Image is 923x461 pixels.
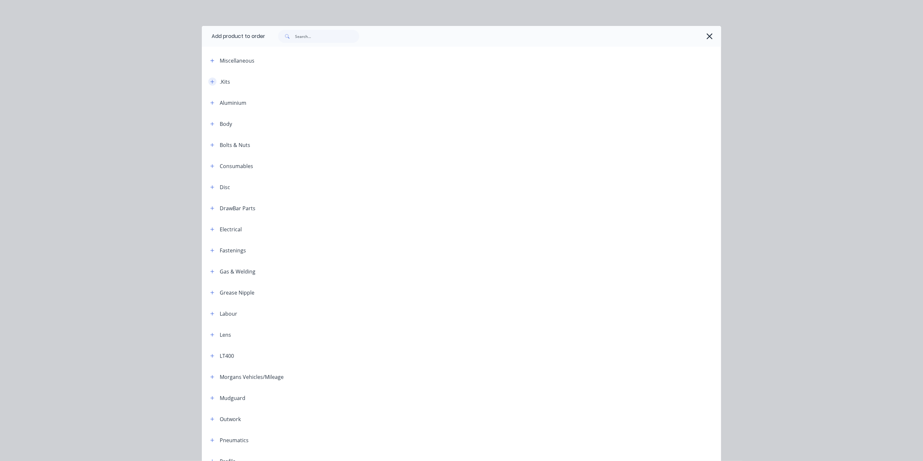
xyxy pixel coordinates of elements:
[220,99,246,107] div: Aluminium
[220,331,231,339] div: Lens
[220,415,241,423] div: Outwork
[220,162,253,170] div: Consumables
[220,78,230,86] div: .Kits
[202,26,265,47] div: Add product to order
[220,436,249,444] div: Pneumatics
[220,310,237,318] div: Labour
[220,183,230,191] div: Disc
[220,289,254,297] div: Grease Nipple
[220,225,242,233] div: Electrical
[220,57,254,65] div: Miscellaneous
[220,373,284,381] div: Morgans Vehicles/Mileage
[295,30,359,43] input: Search...
[220,394,245,402] div: Mudguard
[220,120,232,128] div: Body
[220,247,246,254] div: Fastenings
[220,352,234,360] div: LT400
[220,141,250,149] div: Bolts & Nuts
[220,268,255,275] div: Gas & Welding
[220,204,255,212] div: DrawBar Parts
